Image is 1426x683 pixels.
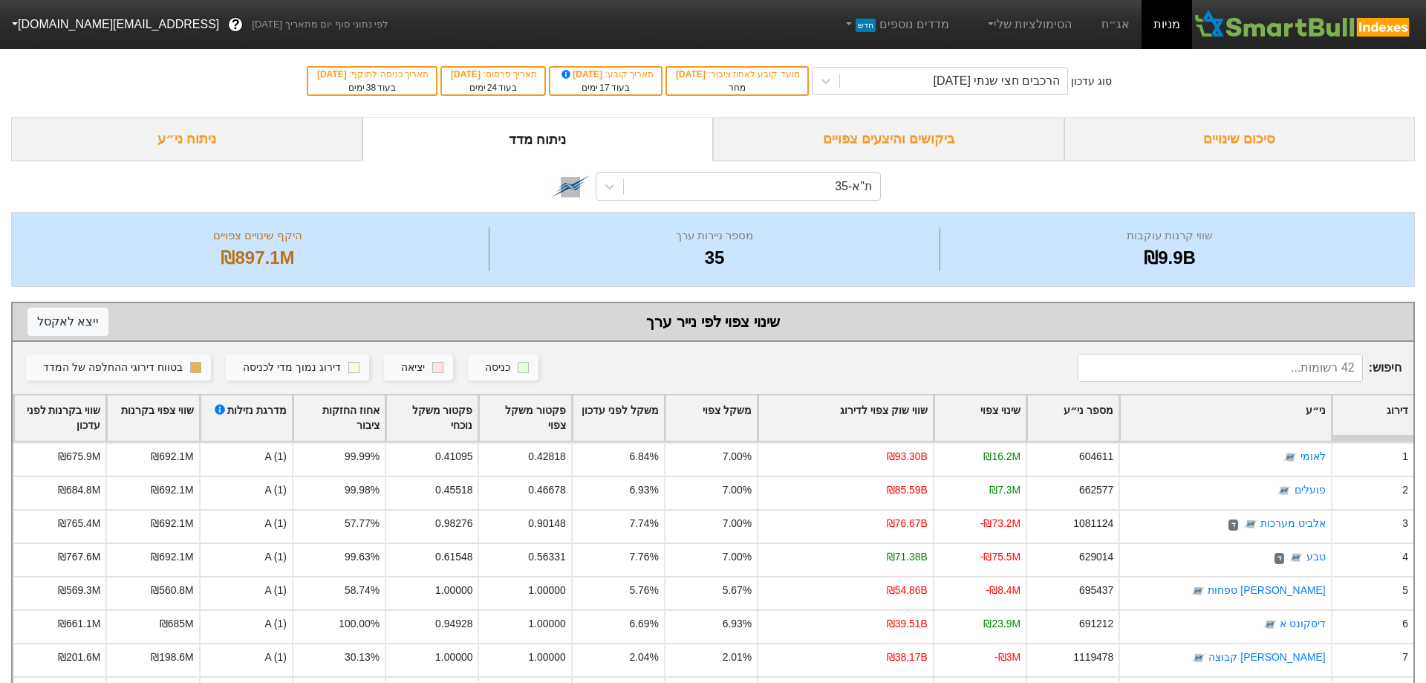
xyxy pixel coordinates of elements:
[558,81,654,94] div: בעוד ימים
[723,616,752,632] div: 6.93%
[345,516,380,531] div: 57.77%
[1283,450,1298,465] img: tase link
[723,583,752,598] div: 5.67%
[887,616,928,632] div: ₪39.51B
[1295,485,1326,496] a: פועלים
[1402,650,1408,665] div: 7
[980,549,1020,565] div: -₪75.5M
[58,482,100,498] div: ₪684.8M
[451,69,483,80] span: [DATE]
[723,549,752,565] div: 7.00%
[723,516,752,531] div: 7.00%
[493,245,936,271] div: 35
[1260,518,1326,530] a: אלביט מערכות
[386,395,478,441] div: Toggle SortBy
[435,449,472,464] div: 0.41095
[1120,395,1330,441] div: Toggle SortBy
[199,576,292,609] div: A (1)
[1402,583,1408,598] div: 5
[629,482,658,498] div: 6.93%
[151,549,193,565] div: ₪692.1M
[528,516,565,531] div: 0.90148
[856,19,876,32] span: חדש
[944,227,1396,245] div: שווי קרנות עוקבות
[362,117,714,161] div: ניתוח מדד
[316,68,429,81] div: תאריך כניסה לתוקף :
[1073,516,1113,531] div: 1081124
[317,69,349,80] span: [DATE]
[11,117,362,161] div: ניתוח ני״ע
[14,395,105,441] div: Toggle SortBy
[339,616,380,632] div: 100.00%
[1064,117,1416,161] div: סיכום שינויים
[528,583,565,598] div: 1.00000
[558,68,654,81] div: תאריך קובע :
[1402,516,1408,531] div: 3
[1071,74,1112,89] div: סוג עדכון
[887,650,928,665] div: ₪38.17B
[401,360,425,376] div: יציאה
[151,482,193,498] div: ₪692.1M
[1208,585,1325,597] a: [PERSON_NAME] טפחות
[151,650,193,665] div: ₪198.6M
[345,549,380,565] div: 99.63%
[676,69,708,80] span: [DATE]
[199,442,292,476] div: A (1)
[449,68,537,81] div: תאריך פרסום :
[1402,616,1408,632] div: 6
[226,355,369,381] button: דירוג נמוך מדי לכניסה
[887,516,928,531] div: ₪76.67B
[979,10,1078,39] a: הסימולציות שלי
[435,650,472,665] div: 1.00000
[468,355,538,381] button: כניסה
[944,245,1396,271] div: ₪9.9B
[989,482,1020,498] div: ₪7.3M
[293,395,385,441] div: Toggle SortBy
[1277,484,1292,499] img: tase link
[980,516,1020,531] div: -₪73.2M
[986,583,1021,598] div: -₪8.4M
[1191,651,1206,666] img: tase link
[837,10,955,39] a: מדדים נוספיםחדש
[1191,584,1205,599] img: tase link
[199,609,292,643] div: A (1)
[160,616,194,632] div: ₪685M
[435,549,472,565] div: 0.61548
[983,449,1020,464] div: ₪16.2M
[1243,517,1258,532] img: tase link
[30,227,485,245] div: היקף שינויים צפויים
[212,403,287,434] div: מדרגת נזילות
[27,308,108,336] button: ייצא לאקסל
[559,69,605,80] span: [DATE]
[1263,618,1277,632] img: tase link
[983,616,1020,632] div: ₪23.9M
[345,482,380,498] div: 99.98%
[151,516,193,531] div: ₪692.1M
[1402,482,1408,498] div: 2
[629,616,658,632] div: 6.69%
[887,583,928,598] div: ₪54.86B
[1228,519,1238,531] span: ד
[1079,616,1113,632] div: 691212
[345,583,380,598] div: 58.74%
[199,543,292,576] div: A (1)
[835,178,873,195] div: ת"א-35
[316,81,429,94] div: בעוד ימים
[199,643,292,676] div: A (1)
[1208,652,1325,664] a: [PERSON_NAME] קבוצה
[1274,553,1284,565] span: ד
[199,509,292,543] div: A (1)
[1079,482,1113,498] div: 662577
[1078,354,1363,382] input: 42 רשומות...
[199,476,292,509] div: A (1)
[1306,551,1326,563] a: טבע
[934,395,1026,441] div: Toggle SortBy
[435,583,472,598] div: 1.00000
[723,650,752,665] div: 2.01%
[1192,10,1414,39] img: SmartBull
[479,395,570,441] div: Toggle SortBy
[994,650,1020,665] div: -₪3M
[933,72,1060,90] div: הרכבים חצי שנתי [DATE]
[58,549,100,565] div: ₪767.6M
[107,395,198,441] div: Toggle SortBy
